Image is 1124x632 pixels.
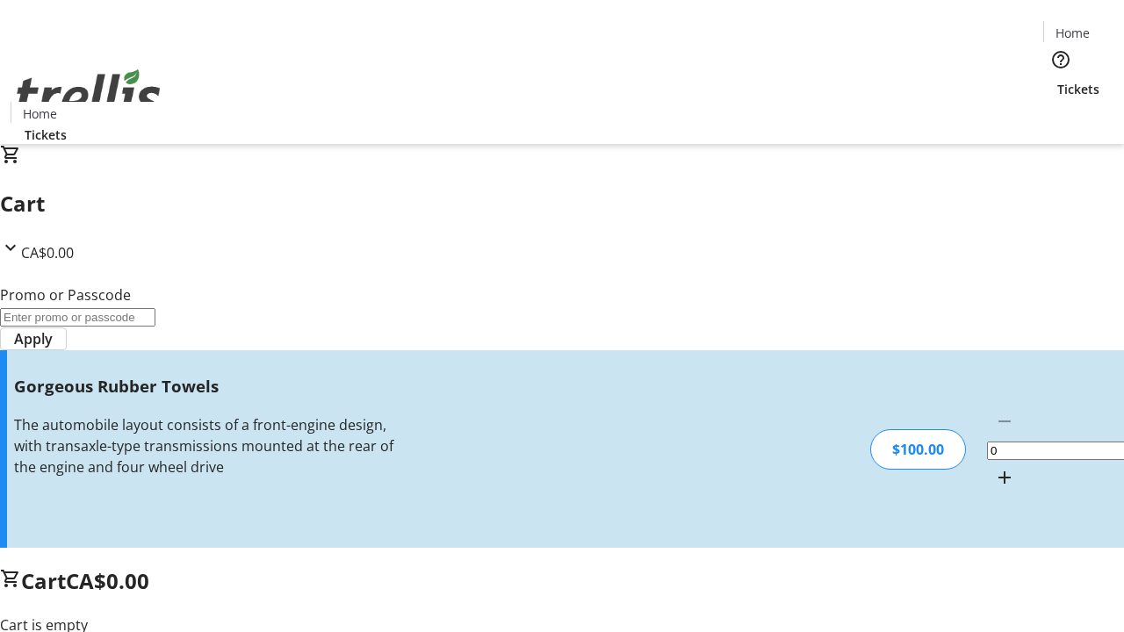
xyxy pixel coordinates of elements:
[11,104,68,123] a: Home
[11,126,81,144] a: Tickets
[1044,24,1100,42] a: Home
[11,50,167,138] img: Orient E2E Organization O5ZiHww0Ef's Logo
[14,374,398,399] h3: Gorgeous Rubber Towels
[66,566,149,595] span: CA$0.00
[1043,42,1078,77] button: Help
[14,328,53,349] span: Apply
[1043,80,1113,98] a: Tickets
[870,429,966,470] div: $100.00
[987,460,1022,495] button: Increment by one
[14,414,398,478] div: The automobile layout consists of a front-engine design, with transaxle-type transmissions mounte...
[1057,80,1099,98] span: Tickets
[21,243,74,262] span: CA$0.00
[1056,24,1090,42] span: Home
[23,104,57,123] span: Home
[25,126,67,144] span: Tickets
[1043,98,1078,133] button: Cart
